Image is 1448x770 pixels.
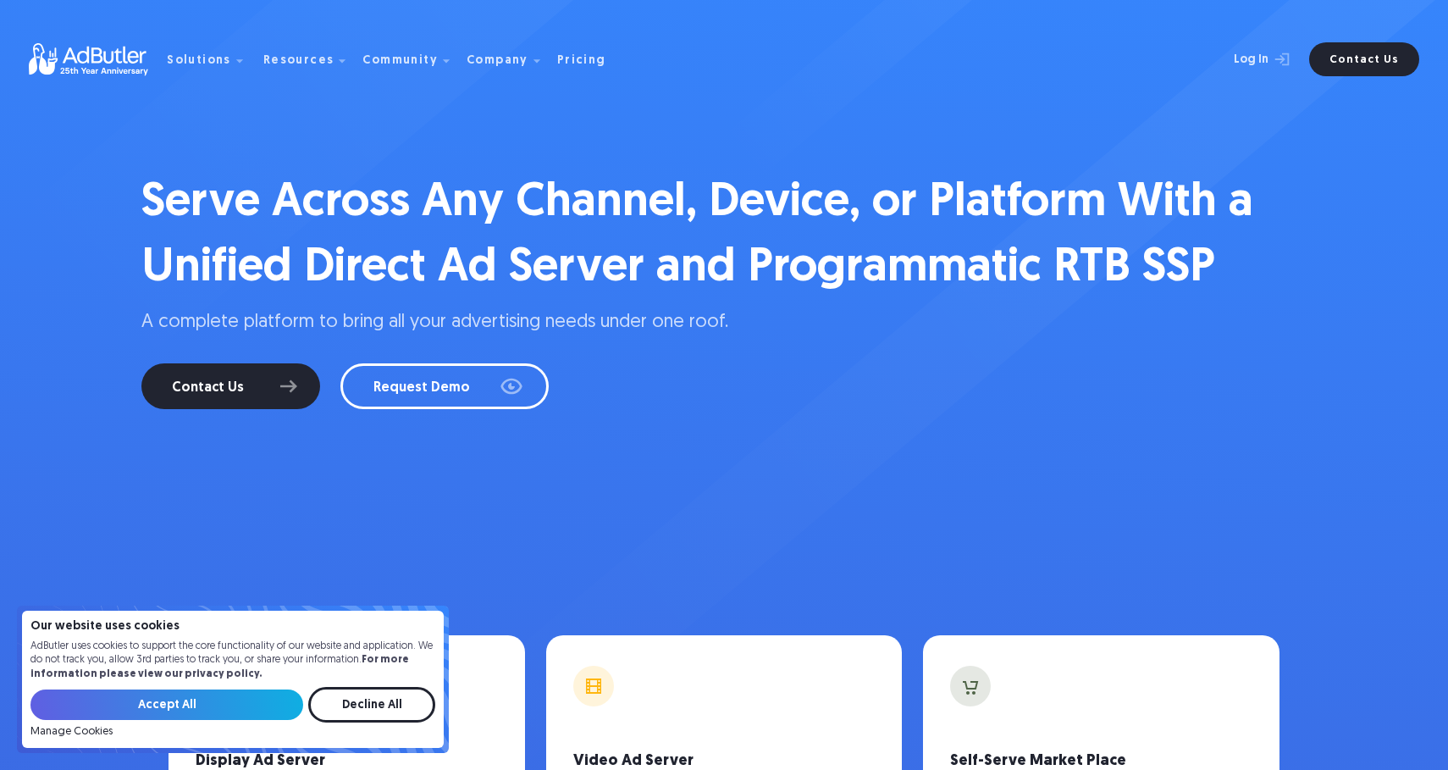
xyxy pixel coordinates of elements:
[467,55,528,67] div: Company
[308,687,435,723] input: Decline All
[141,171,1307,302] h1: Serve Across Any Channel, Device, or Platform With a Unified Direct Ad Server and Programmatic RT...
[557,55,606,67] div: Pricing
[141,363,320,409] a: Contact Us
[557,52,620,67] a: Pricing
[340,363,549,409] a: Request Demo
[30,687,435,738] form: Email Form
[167,32,257,86] div: Solutions
[30,640,435,682] p: AdButler uses cookies to support the core functionality of our website and application. We do not...
[141,310,1307,336] p: A complete platform to bring all your advertising needs under one roof.
[30,621,435,633] h4: Our website uses cookies
[362,32,463,86] div: Community
[30,726,113,738] a: Manage Cookies
[1189,42,1299,76] a: Log In
[362,55,438,67] div: Community
[467,32,554,86] div: Company
[1309,42,1419,76] a: Contact Us
[30,690,303,720] input: Accept All
[167,55,231,67] div: Solutions
[263,32,360,86] div: Resources
[263,55,334,67] div: Resources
